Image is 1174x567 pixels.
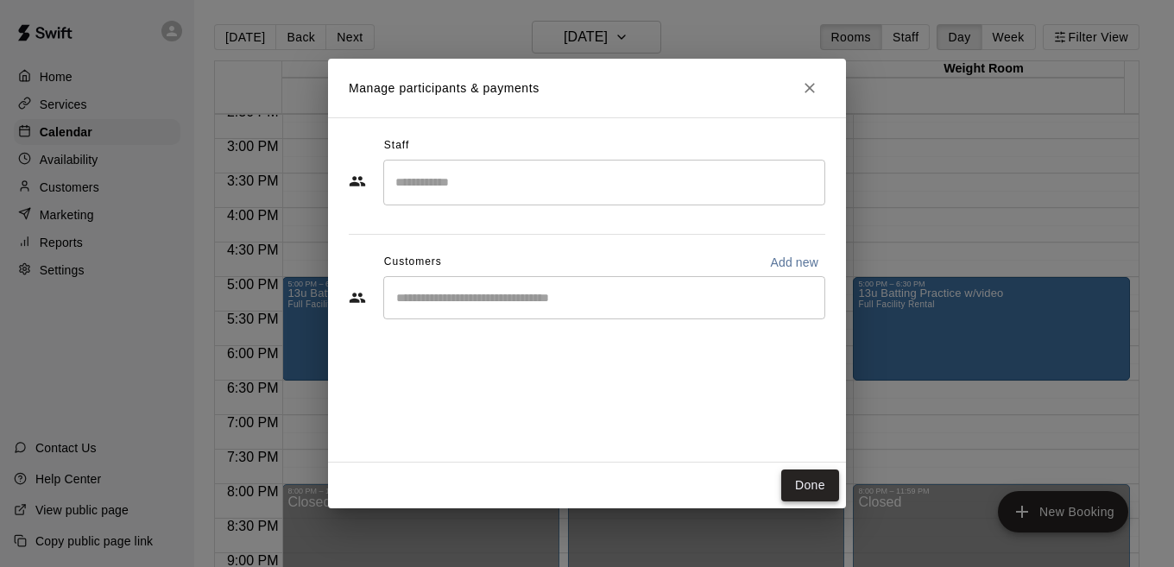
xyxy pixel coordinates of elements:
[781,469,839,501] button: Done
[349,173,366,190] svg: Staff
[384,249,442,276] span: Customers
[384,132,409,160] span: Staff
[770,254,818,271] p: Add new
[349,289,366,306] svg: Customers
[383,160,825,205] div: Search staff
[383,276,825,319] div: Start typing to search customers...
[763,249,825,276] button: Add new
[794,72,825,104] button: Close
[349,79,540,98] p: Manage participants & payments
